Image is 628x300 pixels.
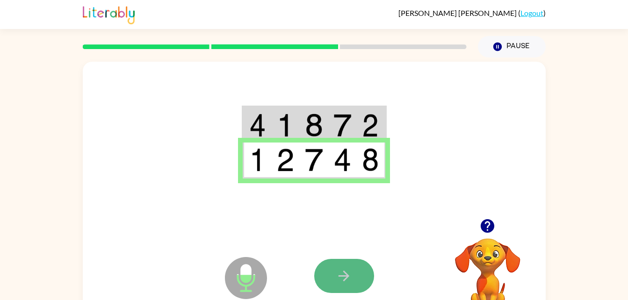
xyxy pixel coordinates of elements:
img: 8 [362,148,379,171]
div: ( ) [398,8,546,17]
img: 4 [249,114,266,137]
button: Pause [478,36,546,57]
a: Logout [520,8,543,17]
img: 2 [276,148,294,171]
img: Literably [83,4,135,24]
img: 7 [305,148,323,171]
span: [PERSON_NAME] [PERSON_NAME] [398,8,518,17]
img: 2 [362,114,379,137]
img: 4 [333,148,351,171]
img: 7 [333,114,351,137]
img: 1 [276,114,294,137]
img: 1 [249,148,266,171]
img: 8 [305,114,323,137]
